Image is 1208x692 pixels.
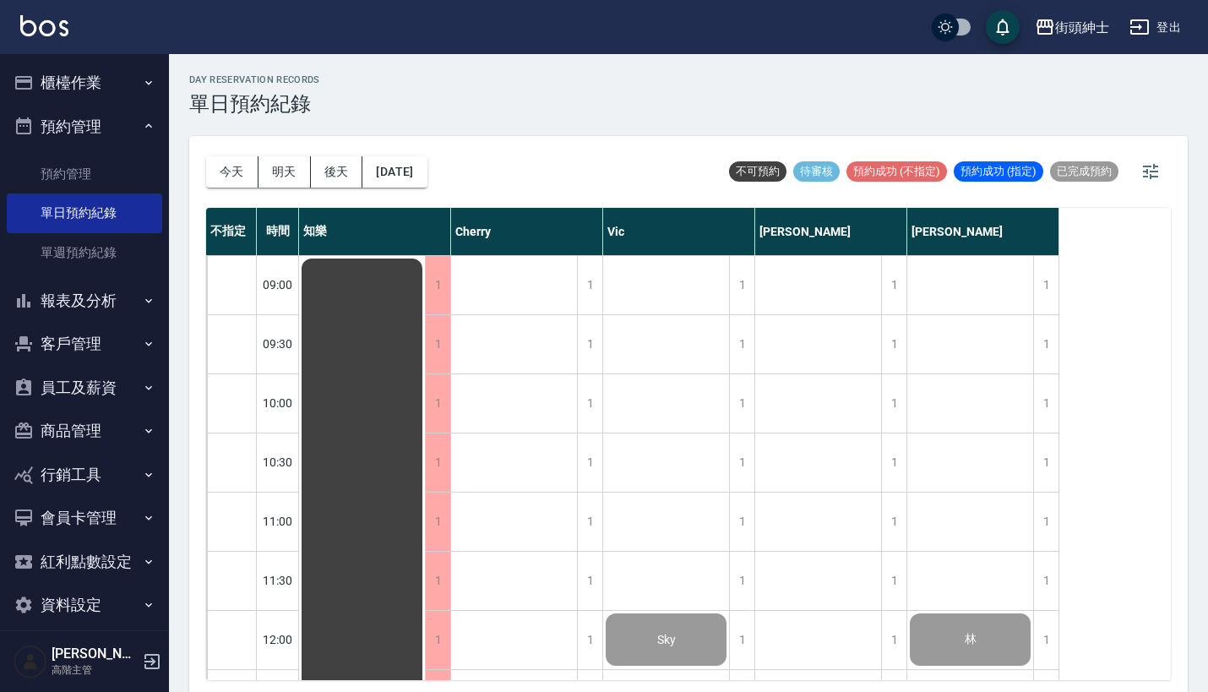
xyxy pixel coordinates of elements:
button: 後天 [311,156,363,188]
div: 10:00 [257,373,299,433]
div: 1 [881,256,906,314]
button: 行銷工具 [7,453,162,497]
button: 預約管理 [7,105,162,149]
div: 街頭紳士 [1055,17,1109,38]
div: 1 [577,552,602,610]
div: 10:30 [257,433,299,492]
div: 1 [729,611,754,669]
div: 1 [577,374,602,433]
button: 登出 [1123,12,1188,43]
div: 1 [577,611,602,669]
button: 今天 [206,156,258,188]
button: 員工及薪資 [7,366,162,410]
div: 1 [425,256,450,314]
img: Logo [20,15,68,36]
div: 1 [425,611,450,669]
h5: [PERSON_NAME] [52,646,138,662]
span: 預約成功 (指定) [954,164,1043,179]
div: 知樂 [299,208,451,255]
button: save [986,10,1020,44]
div: Vic [603,208,755,255]
div: 09:30 [257,314,299,373]
button: 客戶管理 [7,322,162,366]
div: 1 [881,611,906,669]
div: 09:00 [257,255,299,314]
span: 林 [961,632,980,647]
button: 櫃檯作業 [7,61,162,105]
div: 1 [1033,433,1058,492]
div: 1 [881,433,906,492]
div: 不指定 [206,208,257,255]
div: 1 [729,315,754,373]
div: Cherry [451,208,603,255]
div: 1 [881,315,906,373]
a: 單週預約紀錄 [7,233,162,272]
button: 街頭紳士 [1028,10,1116,45]
a: 單日預約紀錄 [7,193,162,232]
button: 紅利點數設定 [7,540,162,584]
div: 1 [577,493,602,551]
h2: day Reservation records [189,74,320,85]
a: 預約管理 [7,155,162,193]
img: Person [14,645,47,678]
div: 1 [1033,493,1058,551]
div: [PERSON_NAME] [907,208,1059,255]
div: 1 [577,315,602,373]
button: [DATE] [362,156,427,188]
div: 1 [729,256,754,314]
div: 1 [729,433,754,492]
div: 1 [1033,552,1058,610]
div: 1 [729,552,754,610]
p: 高階主管 [52,662,138,678]
div: 1 [1033,374,1058,433]
span: Sky [654,633,679,646]
div: [PERSON_NAME] [755,208,907,255]
h3: 單日預約紀錄 [189,92,320,116]
div: 時間 [257,208,299,255]
div: 1 [1033,611,1058,669]
div: 1 [425,374,450,433]
div: 1 [425,493,450,551]
div: 1 [425,552,450,610]
div: 12:00 [257,610,299,669]
button: 資料設定 [7,583,162,627]
button: 明天 [258,156,311,188]
button: 報表及分析 [7,279,162,323]
div: 1 [881,374,906,433]
span: 待審核 [793,164,840,179]
div: 1 [425,315,450,373]
button: 商品管理 [7,409,162,453]
button: 會員卡管理 [7,496,162,540]
span: 預約成功 (不指定) [846,164,947,179]
div: 11:30 [257,551,299,610]
span: 不可預約 [729,164,786,179]
div: 1 [881,493,906,551]
span: 已完成預約 [1050,164,1118,179]
div: 1 [1033,256,1058,314]
div: 1 [729,374,754,433]
div: 1 [577,433,602,492]
div: 1 [425,433,450,492]
div: 1 [881,552,906,610]
div: 1 [1033,315,1058,373]
div: 11:00 [257,492,299,551]
div: 1 [729,493,754,551]
div: 1 [577,256,602,314]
